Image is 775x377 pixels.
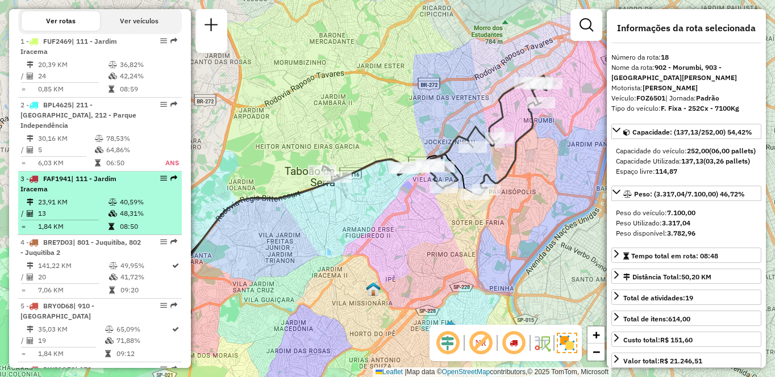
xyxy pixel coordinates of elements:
td: 36,82% [119,59,177,70]
span: FUF2469 [43,37,72,45]
i: Distância Total [27,326,34,333]
td: 0,85 KM [37,83,108,95]
a: Total de itens:614,00 [611,311,761,326]
div: Espaço livre: [616,166,757,177]
span: Exibir NR [467,329,494,357]
td: = [20,157,26,169]
strong: [PERSON_NAME] [643,83,698,92]
em: Opções [160,37,167,44]
i: Tempo total em rota [109,223,114,230]
span: BRY0D68 [43,301,73,310]
img: Exibir/Ocultar setores [557,333,577,353]
td: 41,72% [120,271,171,283]
i: % de utilização da cubagem [109,73,117,79]
img: Fluxo de ruas [533,334,551,352]
td: 13 [37,208,108,219]
h4: Informações da rota selecionada [611,23,761,33]
i: Distância Total [27,199,34,206]
strong: 902 - Morumbi, 903 - [GEOGRAPHIC_DATA][PERSON_NAME] [611,63,737,82]
td: 65,09% [116,324,171,335]
span: Peso: (3.317,04/7.100,00) 46,72% [634,190,745,198]
img: 620 UDC Light Jd. Sao Luis [443,320,458,335]
i: % de utilização da cubagem [95,146,103,153]
i: % de utilização do peso [105,326,114,333]
i: Rota otimizada [172,262,179,269]
td: 19 [37,335,105,346]
a: Exibir filtros [575,14,598,36]
td: 42,24% [119,70,177,82]
span: Total de atividades: [623,294,693,302]
td: 64,86% [106,144,152,156]
span: 3 - [20,174,116,193]
span: BPL4625 [43,100,72,109]
span: 5 - [20,301,94,320]
td: 08:50 [119,221,177,232]
div: Veículo: [611,93,761,103]
strong: 614,00 [668,315,690,323]
td: 5 [37,144,94,156]
div: Peso Utilizado: [616,218,757,228]
strong: 7.100,00 [667,208,695,217]
img: DS Teste [366,282,381,296]
strong: R$ 21.246,51 [660,357,702,365]
strong: 252,00 [687,146,709,155]
span: BRE7D03 [43,238,73,246]
td: 1,84 KM [37,221,108,232]
div: Peso: (3.317,04/7.100,00) 46,72% [611,203,761,243]
td: 49,95% [120,260,171,271]
span: | 910 - [GEOGRAPHIC_DATA] [20,301,94,320]
i: Rota otimizada [172,326,179,333]
a: Total de atividades:19 [611,290,761,305]
span: Exibir sequencia da rota [500,329,527,357]
a: Tempo total em rota: 08:48 [611,248,761,263]
button: Ver rotas [22,11,100,31]
i: % de utilização do peso [109,61,117,68]
td: 09:12 [116,348,171,359]
i: Tempo total em rota [109,287,115,294]
i: Tempo total em rota [105,350,111,357]
em: Rota exportada [170,175,177,182]
a: Capacidade: (137,13/252,00) 54,42% [611,124,761,139]
td: 7,06 KM [37,284,109,296]
td: 40,59% [119,196,177,208]
span: 50,20 KM [681,273,711,281]
td: ANS [152,157,180,169]
span: Ocultar deslocamento [434,329,461,357]
span: | 111 - Jardim Iracema [20,174,116,193]
span: DWS9G72 [43,365,75,374]
td: 09:20 [120,284,171,296]
div: Peso disponível: [616,228,757,238]
span: FAF1941 [43,174,71,183]
td: / [20,208,26,219]
i: % de utilização da cubagem [109,274,118,280]
a: Zoom in [587,326,605,344]
td: 48,31% [119,208,177,219]
td: 6,03 KM [37,157,94,169]
td: / [20,144,26,156]
strong: 18 [661,53,669,61]
i: % de utilização do peso [109,262,118,269]
div: Custo total: [623,335,693,345]
span: − [593,345,600,359]
strong: R$ 151,60 [660,336,693,344]
em: Opções [160,366,167,372]
em: Rota exportada [170,366,177,372]
td: 06:50 [106,157,152,169]
td: 08:59 [119,83,177,95]
span: | 211 - [GEOGRAPHIC_DATA], 212 - Parque Independência [20,100,136,129]
td: / [20,335,26,346]
a: Custo total:R$ 151,60 [611,332,761,347]
span: Peso do veículo: [616,208,695,217]
i: % de utilização da cubagem [105,337,114,344]
em: Opções [160,238,167,245]
i: Tempo total em rota [95,160,101,166]
i: Distância Total [27,61,34,68]
em: Rota exportada [170,37,177,44]
i: Distância Total [27,135,34,142]
div: Valor total: [623,356,702,366]
td: 24 [37,70,108,82]
div: Tipo do veículo: [611,103,761,114]
i: % de utilização da cubagem [109,210,117,217]
a: Peso: (3.317,04/7.100,00) 46,72% [611,186,761,201]
td: 30,16 KM [37,133,94,144]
